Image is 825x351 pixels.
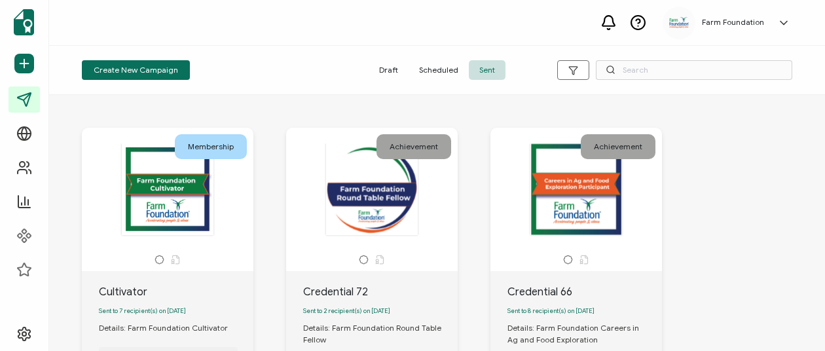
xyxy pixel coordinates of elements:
[507,322,662,346] div: Details: Farm Foundation Careers in Ag and Food Exploration
[303,307,390,315] span: Sent to 2 recipient(s) on [DATE]
[507,307,595,315] span: Sent to 8 recipient(s) on [DATE]
[760,288,825,351] iframe: Chat Widget
[99,307,186,315] span: Sent to 7 recipient(s) on [DATE]
[702,18,764,27] h5: Farm Foundation
[376,134,451,159] div: Achievement
[669,17,689,28] img: f62b76ab-5c8c-4fda-8f01-871522885a51.png
[581,134,655,159] div: Achievement
[507,284,662,300] div: Credential 66
[303,284,458,300] div: Credential 72
[303,322,458,346] div: Details: Farm Foundation Round Table Fellow
[99,284,253,300] div: Cultivator
[94,66,178,74] span: Create New Campaign
[469,60,505,80] span: Sent
[99,322,241,334] div: Details: Farm Foundation Cultivator
[175,134,247,159] div: Membership
[596,60,792,80] input: Search
[14,9,34,35] img: sertifier-logomark-colored.svg
[409,60,469,80] span: Scheduled
[82,60,190,80] button: Create New Campaign
[369,60,409,80] span: Draft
